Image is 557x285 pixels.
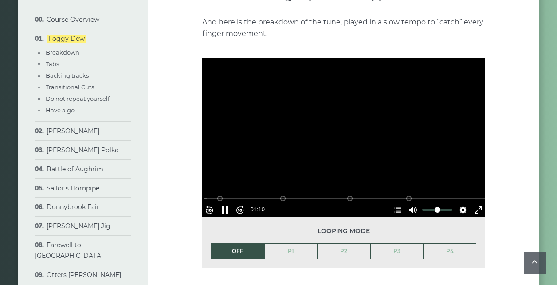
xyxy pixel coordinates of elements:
[47,127,99,135] a: [PERSON_NAME]
[47,165,103,173] a: Battle of Aughrim
[47,35,86,43] a: Foggy Dew
[371,244,424,259] a: P3
[46,60,59,67] a: Tabs
[318,244,370,259] a: P2
[46,95,110,102] a: Do not repeat yourself
[211,226,476,236] span: Looping mode
[46,49,79,56] a: Breakdown
[46,107,75,114] a: Have a go
[202,16,485,40] p: And here is the breakdown of the tune, played in a slow tempo to “catch” every finger movement.
[47,146,118,154] a: [PERSON_NAME] Polka
[47,271,121,279] a: Otters [PERSON_NAME]
[47,222,110,230] a: [PERSON_NAME] Jig
[46,72,89,79] a: Backing tracks
[47,203,99,211] a: Donnybrook Fair
[47,184,99,192] a: Sailor’s Hornpipe
[265,244,318,259] a: P1
[47,16,99,24] a: Course Overview
[424,244,476,259] a: P4
[35,241,103,260] a: Farewell to [GEOGRAPHIC_DATA]
[46,83,94,91] a: Transitional Cuts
